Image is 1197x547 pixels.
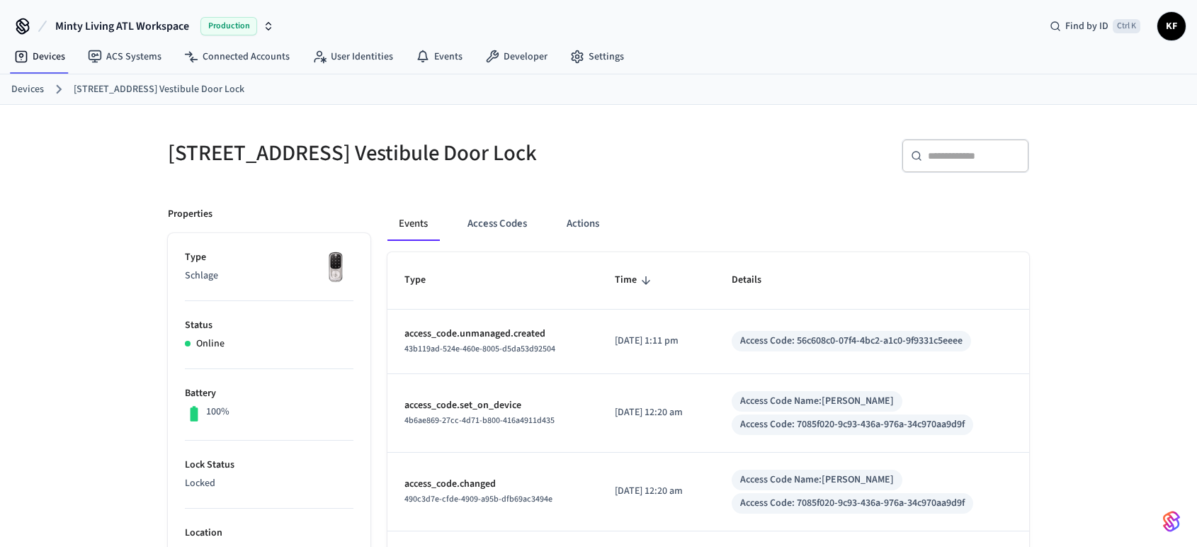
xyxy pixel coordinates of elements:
p: Battery [185,386,353,401]
p: [DATE] 12:20 am [615,484,698,499]
button: KF [1157,12,1186,40]
span: 4b6ae869-27cc-4d71-b800-416a4911d435 [404,415,555,427]
button: Access Codes [456,207,538,241]
span: Ctrl K [1113,19,1140,33]
div: ant example [387,207,1029,241]
span: Type [404,269,444,291]
p: Online [196,337,225,351]
p: 100% [206,405,229,419]
a: User Identities [301,44,404,69]
a: ACS Systems [76,44,173,69]
div: Access Code: 7085f020-9c93-436a-976a-34c970aa9d9f [740,417,965,432]
a: Settings [559,44,635,69]
p: Location [185,526,353,541]
p: [DATE] 1:11 pm [615,334,698,349]
p: access_code.set_on_device [404,398,581,413]
span: Find by ID [1065,19,1108,33]
img: SeamLogoGradient.69752ec5.svg [1163,510,1180,533]
span: Time [615,269,655,291]
span: Minty Living ATL Workspace [55,18,189,35]
span: KF [1159,13,1184,39]
p: access_code.unmanaged.created [404,327,581,342]
p: Schlage [185,269,353,283]
div: Access Code: 7085f020-9c93-436a-976a-34c970aa9d9f [740,496,965,511]
p: Lock Status [185,458,353,473]
p: Properties [168,207,212,222]
p: Status [185,318,353,333]
span: 490c3d7e-cfde-4909-a95b-dfb69ac3494e [404,493,552,505]
div: Find by IDCtrl K [1038,13,1152,39]
p: Locked [185,476,353,491]
a: Devices [3,44,76,69]
p: access_code.changed [404,477,581,492]
img: Yale Assure Touchscreen Wifi Smart Lock, Satin Nickel, Front [318,250,353,286]
a: [STREET_ADDRESS] Vestibule Door Lock [74,82,244,97]
button: Events [387,207,439,241]
a: Events [404,44,474,69]
span: Details [732,269,780,291]
div: Access Code Name: [PERSON_NAME] [740,394,894,409]
div: Access Code Name: [PERSON_NAME] [740,473,894,487]
a: Connected Accounts [173,44,301,69]
a: Devices [11,82,44,97]
div: Access Code: 56c608c0-07f4-4bc2-a1c0-9f9331c5eeee [740,334,963,349]
a: Developer [474,44,559,69]
span: Production [200,17,257,35]
p: [DATE] 12:20 am [615,405,698,420]
p: Type [185,250,353,265]
h5: [STREET_ADDRESS] Vestibule Door Lock [168,139,590,168]
button: Actions [555,207,611,241]
span: 43b119ad-524e-460e-8005-d5da53d92504 [404,343,555,355]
